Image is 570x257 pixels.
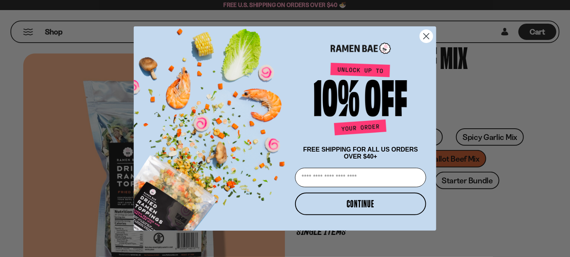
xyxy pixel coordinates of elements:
img: Unlock up to 10% off [312,62,409,138]
img: Ramen Bae Logo [331,42,391,55]
button: CONTINUE [295,193,426,215]
span: FREE SHIPPING FOR ALL US ORDERS OVER $40+ [303,146,418,160]
img: ce7035ce-2e49-461c-ae4b-8ade7372f32c.png [134,20,292,231]
button: Close dialog [420,29,433,43]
